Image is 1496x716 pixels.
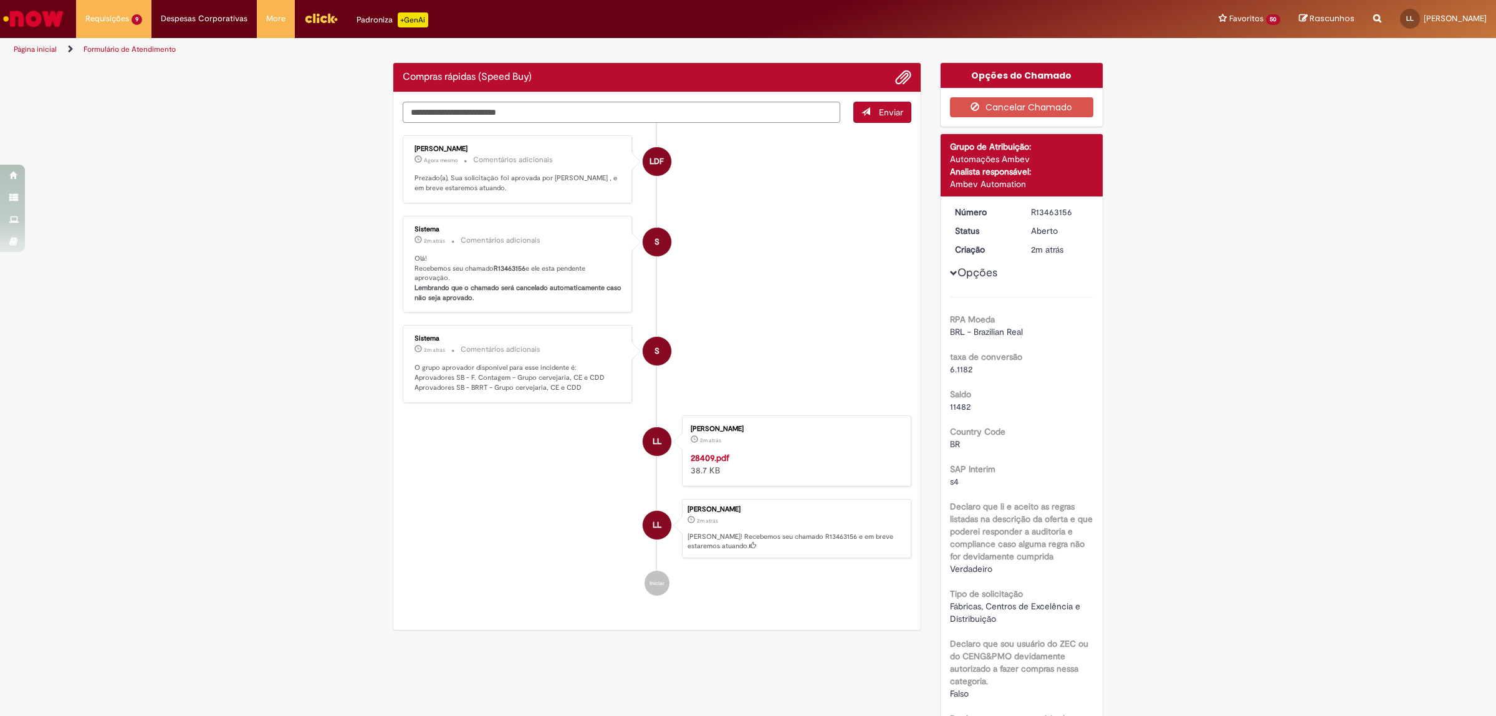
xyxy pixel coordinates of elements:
img: ServiceNow [1,6,65,31]
span: LL [1406,14,1414,22]
span: Verdadeiro [950,563,992,574]
button: Adicionar anexos [895,69,911,85]
span: Agora mesmo [424,157,458,164]
b: RPA Moeda [950,314,995,325]
b: Tipo de solicitação [950,588,1023,599]
span: Despesas Corporativas [161,12,247,25]
span: 2m atrás [700,437,721,444]
div: Ambev Automation [950,178,1094,190]
div: [PERSON_NAME] [415,145,622,153]
div: Padroniza [357,12,428,27]
span: 9 [132,14,142,25]
div: [PERSON_NAME] [688,506,904,513]
time: 29/08/2025 15:47:05 [1031,244,1063,255]
div: Sistema [415,226,622,233]
time: 29/08/2025 15:47:17 [424,237,445,244]
time: 29/08/2025 15:48:23 [424,157,458,164]
h2: Compras rápidas (Speed Buy) Histórico de tíquete [403,72,532,83]
span: BRL - Brazilian Real [950,326,1023,337]
b: Country Code [950,426,1005,437]
b: SAP Interim [950,463,995,475]
span: 2m atrás [697,517,718,525]
time: 29/08/2025 15:47:13 [424,346,445,354]
b: Declaro que li e aceito as regras listadas na descrição da oferta e que poderei responder a audit... [950,501,1093,562]
a: Rascunhos [1299,13,1355,25]
div: Analista responsável: [950,165,1094,178]
span: 2m atrás [1031,244,1063,255]
div: Automações Ambev [950,153,1094,165]
span: Enviar [879,107,903,118]
span: BR [950,438,960,450]
span: Requisições [85,12,129,25]
p: [PERSON_NAME]! Recebemos seu chamado R13463156 e em breve estaremos atuando. [688,532,904,551]
span: s4 [950,476,959,487]
dt: Número [946,206,1022,218]
div: Lucas Madeira De Lima [643,427,671,456]
a: 28409.pdf [691,452,729,463]
div: Lucas Madeira De Lima [643,511,671,539]
button: Cancelar Chamado [950,97,1094,117]
div: Lucas De Faria Fernandes [643,147,671,176]
span: Falso [950,688,969,699]
time: 29/08/2025 15:47:02 [700,437,721,444]
span: 2m atrás [424,346,445,354]
span: [PERSON_NAME] [1424,13,1487,24]
div: R13463156 [1031,206,1089,218]
p: O grupo aprovador disponível para esse incidente é: Aprovadores SB - F. Contagem - Grupo cervejar... [415,363,622,392]
div: Aberto [1031,225,1089,237]
div: 29/08/2025 15:47:05 [1031,243,1089,256]
small: Comentários adicionais [461,235,540,246]
a: Página inicial [14,44,57,54]
div: Opções do Chamado [941,63,1103,88]
span: 11482 [950,401,971,412]
p: +GenAi [398,12,428,27]
span: Rascunhos [1310,12,1355,24]
small: Comentários adicionais [461,344,540,355]
span: LL [653,427,661,457]
a: Formulário de Atendimento [84,44,176,54]
div: [PERSON_NAME] [691,425,898,433]
span: S [654,336,659,366]
textarea: Digite sua mensagem aqui... [403,102,840,123]
div: System [643,228,671,256]
li: Lucas Madeira De Lima [403,499,911,559]
span: Favoritos [1229,12,1263,25]
time: 29/08/2025 15:47:05 [697,517,718,525]
div: 38.7 KB [691,452,898,477]
div: Sistema [415,335,622,342]
span: 6.1182 [950,364,972,375]
b: R13463156 [494,264,525,273]
dt: Status [946,225,1022,237]
dt: Criação [946,243,1022,256]
span: 2m atrás [424,237,445,244]
div: Grupo de Atribuição: [950,140,1094,153]
p: Prezado(a), Sua solicitação foi aprovada por [PERSON_NAME] , e em breve estaremos atuando. [415,173,622,193]
span: More [266,12,285,25]
p: Olá! Recebemos seu chamado e ele esta pendente aprovação. [415,254,622,303]
b: Lembrando que o chamado será cancelado automaticamente caso não seja aprovado. [415,283,623,302]
span: S [654,227,659,257]
button: Enviar [853,102,911,123]
b: Saldo [950,389,971,400]
ul: Histórico de tíquete [403,123,911,608]
b: taxa de conversão [950,351,1022,362]
span: LL [653,510,661,540]
span: 50 [1266,14,1280,25]
b: Declaro que sou usuário do ZEC ou do CENG&PMO devidamente autorizado a fazer compras nessa catego... [950,638,1088,687]
span: Fábricas, Centros de Excelência e Distribuição [950,601,1083,624]
small: Comentários adicionais [473,155,553,165]
ul: Trilhas de página [9,38,988,61]
img: click_logo_yellow_360x200.png [304,9,338,27]
span: LDF [650,147,664,177]
div: System [643,337,671,365]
